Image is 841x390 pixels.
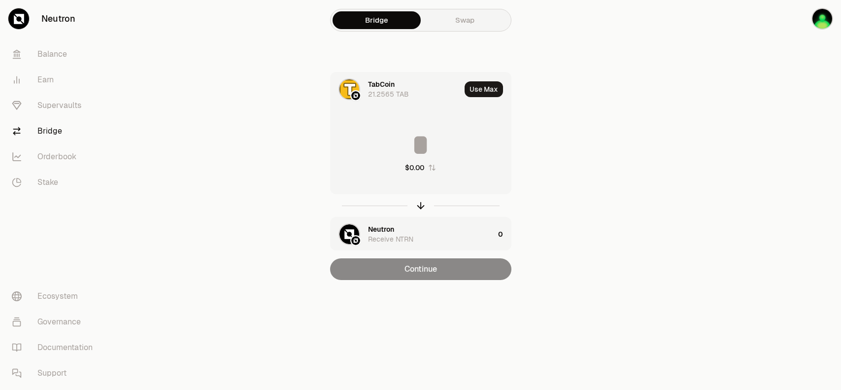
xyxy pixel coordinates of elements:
button: $0.00 [405,163,436,173]
a: Stake [4,170,106,195]
a: Earn [4,67,106,93]
div: 0 [498,217,511,251]
button: NTRN LogoNeutron LogoNeutronReceive NTRN0 [331,217,511,251]
a: Supervaults [4,93,106,118]
a: Orderbook [4,144,106,170]
a: Bridge [4,118,106,144]
div: 21.2565 TAB [368,89,409,99]
div: Receive NTRN [368,234,413,244]
button: Use Max [465,81,503,97]
div: TAB LogoNeutron LogoTabCoin21.2565 TAB [331,72,461,106]
img: TAB Logo [339,79,359,99]
a: Swap [421,11,509,29]
img: Neutron Logo [351,91,360,100]
img: 8256开放1 [812,9,832,29]
img: NTRN Logo [339,224,359,244]
a: Bridge [333,11,421,29]
a: Ecosystem [4,284,106,309]
a: Balance [4,41,106,67]
div: Neutron [368,224,394,234]
a: Governance [4,309,106,335]
div: NTRN LogoNeutron LogoNeutronReceive NTRN [331,217,494,251]
div: TabCoin [368,79,395,89]
a: Support [4,360,106,386]
div: $0.00 [405,163,424,173]
a: Documentation [4,335,106,360]
img: Neutron Logo [351,236,360,245]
